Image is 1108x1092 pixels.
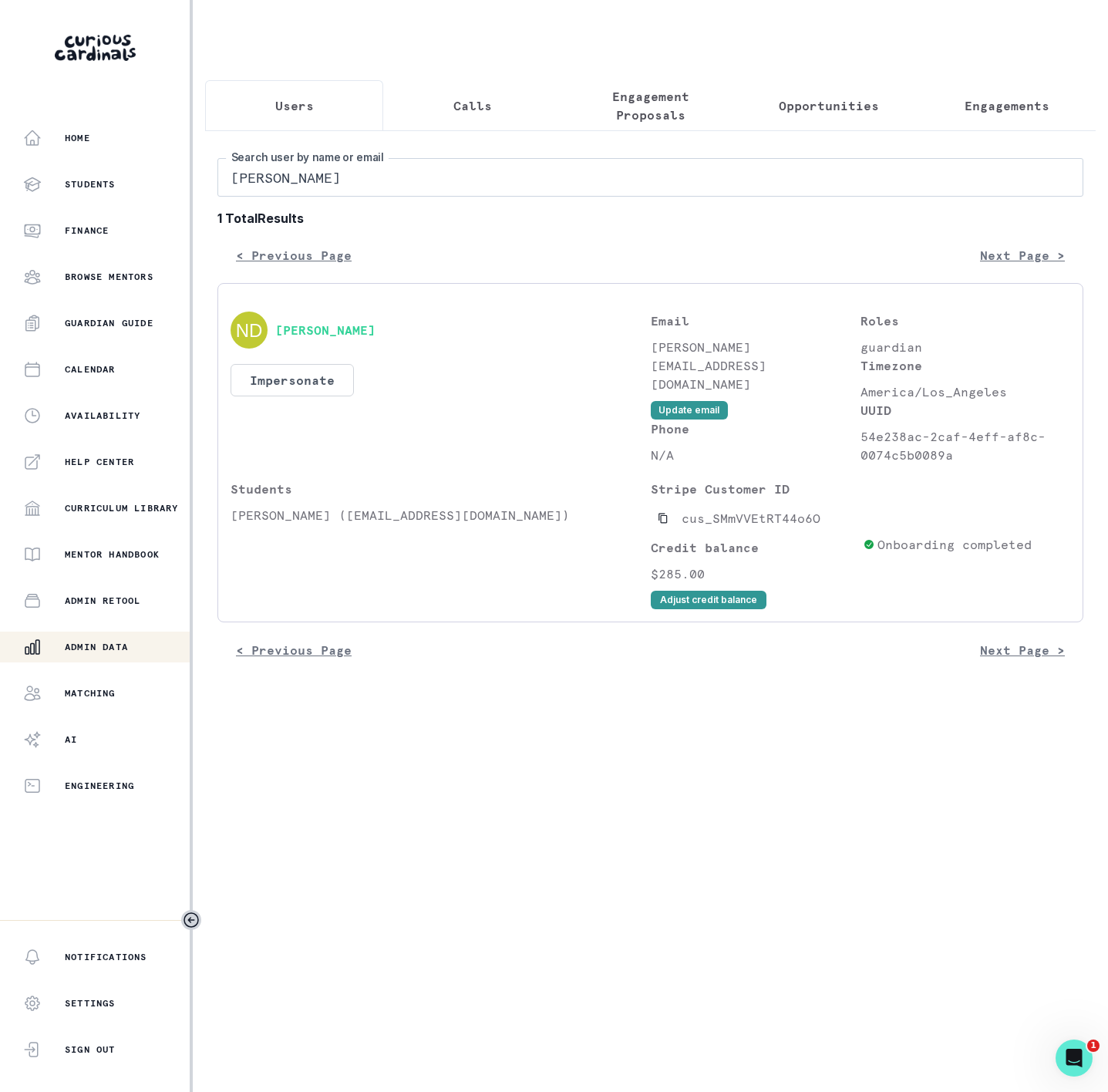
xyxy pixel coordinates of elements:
p: $285.00 [651,565,857,583]
b: 1 Total Results [217,209,1083,228]
p: Credit balance [651,538,857,557]
p: Calls [453,96,492,115]
button: < Previous Page [217,635,370,666]
p: AI [65,733,77,746]
p: Timezone [860,356,1070,375]
p: Roles [860,312,1070,330]
p: Availability [65,410,140,422]
p: Guardian Guide [65,317,153,329]
p: Engineering [65,780,134,792]
p: Onboarding completed [877,535,1032,554]
p: Stripe Customer ID [651,480,857,498]
p: Sign Out [65,1043,116,1056]
p: Home [65,132,90,144]
p: Browse Mentors [65,271,153,283]
p: Settings [65,997,116,1009]
p: Email [651,312,860,330]
p: Users [275,96,314,115]
button: < Previous Page [217,240,370,271]
button: Next Page > [962,240,1083,271]
p: UUID [860,401,1070,420]
img: Curious Cardinals Logo [55,35,136,61]
p: Phone [651,420,860,438]
p: [PERSON_NAME] ([EMAIL_ADDRESS][DOMAIN_NAME]) [231,506,651,524]
p: Finance [65,224,109,237]
p: Admin Data [65,641,128,653]
p: Matching [65,687,116,699]
button: Impersonate [231,364,354,396]
p: Curriculum Library [65,502,179,514]
p: Students [231,480,651,498]
button: [PERSON_NAME] [275,322,376,338]
p: America/Los_Angeles [860,383,1070,401]
iframe: Intercom live chat [1056,1040,1093,1077]
p: Engagement Proposals [574,87,726,124]
p: Notifications [65,951,147,963]
span: 1 [1087,1040,1100,1052]
img: svg [231,312,268,349]
p: Engagements [965,96,1049,115]
button: Update email [651,401,728,420]
p: cus_SMmVVEtRT44o6O [682,509,820,527]
p: Calendar [65,363,116,376]
p: Admin Retool [65,595,140,607]
button: Next Page > [962,635,1083,666]
p: Students [65,178,116,190]
p: guardian [860,338,1070,356]
button: Adjust credit balance [651,591,766,609]
p: Help Center [65,456,134,468]
button: Toggle sidebar [181,910,201,930]
p: Mentor Handbook [65,548,160,561]
p: N/A [651,446,860,464]
p: Opportunities [779,96,879,115]
p: 54e238ac-2caf-4eff-af8c-0074c5b0089a [860,427,1070,464]
button: Copied to clipboard [651,506,675,531]
p: [PERSON_NAME][EMAIL_ADDRESS][DOMAIN_NAME] [651,338,860,393]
